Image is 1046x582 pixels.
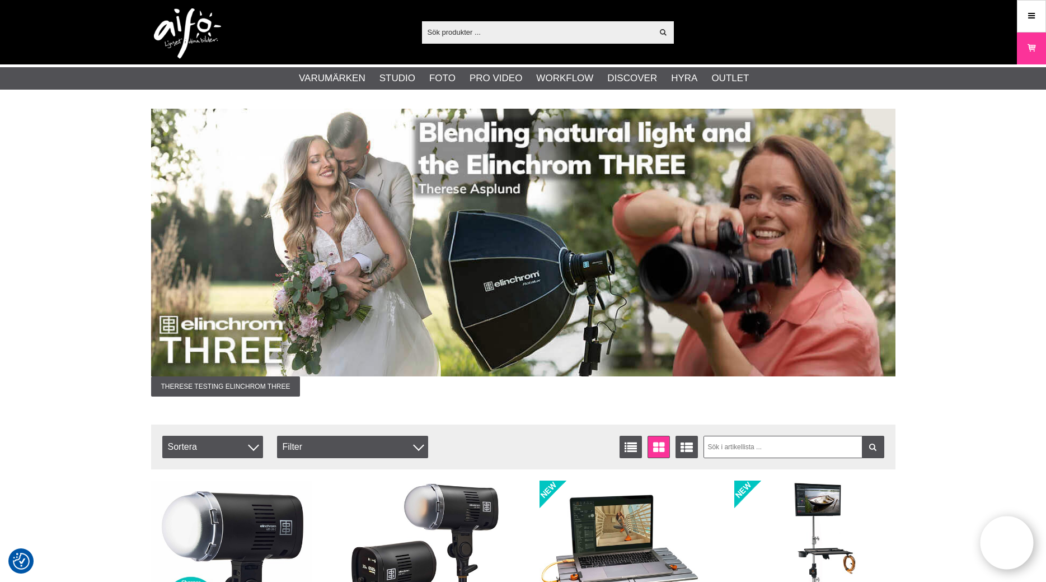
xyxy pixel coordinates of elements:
a: Annons:010 banner-elin-three-blendning-1390x500.jpgTherese testing Elinchrom THREE [151,109,895,397]
button: Samtyckesinställningar [13,551,30,571]
a: Pro Video [470,71,522,86]
a: Hyra [671,71,697,86]
a: Listvisning [620,436,642,458]
img: Annons:010 banner-elin-three-blendning-1390x500.jpg [151,109,895,376]
a: Fönstervisning [648,436,670,458]
a: Workflow [536,71,593,86]
a: Outlet [711,71,749,86]
input: Sök produkter ... [422,24,653,40]
a: Discover [607,71,657,86]
a: Utökad listvisning [676,436,698,458]
a: Varumärken [299,71,365,86]
img: Revisit consent button [13,553,30,570]
input: Sök i artikellista ... [703,436,884,458]
span: Sortera [162,436,263,458]
a: Studio [379,71,415,86]
div: Filter [277,436,428,458]
a: Foto [429,71,456,86]
a: Filtrera [862,436,884,458]
span: Therese testing Elinchrom THREE [151,376,301,397]
img: logo.png [154,8,221,59]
